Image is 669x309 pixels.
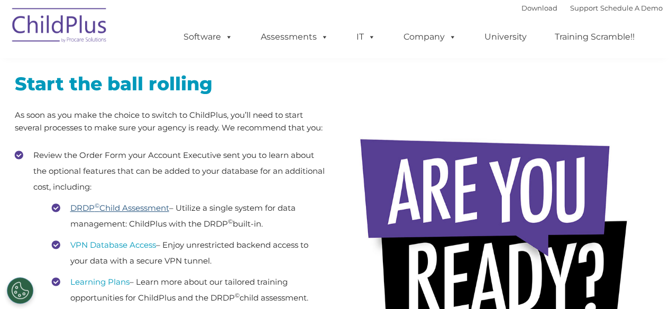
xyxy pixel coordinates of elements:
[346,26,386,48] a: IT
[70,277,130,287] a: Learning Plans
[393,26,467,48] a: Company
[7,1,113,53] img: ChildPlus by Procare Solutions
[15,109,327,134] p: As soon as you make the choice to switch to ChildPlus, you’ll need to start several processes to ...
[70,240,156,250] a: VPN Database Access
[52,237,327,269] li: – Enjoy unrestricted backend access to your data with a secure VPN tunnel.
[474,26,537,48] a: University
[544,26,645,48] a: Training Scramble!!
[521,4,557,12] a: Download
[95,202,99,209] sup: ©
[235,292,240,299] sup: ©
[570,4,598,12] a: Support
[600,4,663,12] a: Schedule A Demo
[15,72,327,96] h2: Start the ball rolling
[173,26,243,48] a: Software
[70,203,169,213] a: DRDP©Child Assessment
[228,218,233,225] sup: ©
[52,200,327,232] li: – Utilize a single system for data management: ChildPlus with the DRDP built-in.
[7,277,33,304] button: Cookies Settings
[521,4,663,12] font: |
[616,258,669,309] iframe: Chat Widget
[250,26,339,48] a: Assessments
